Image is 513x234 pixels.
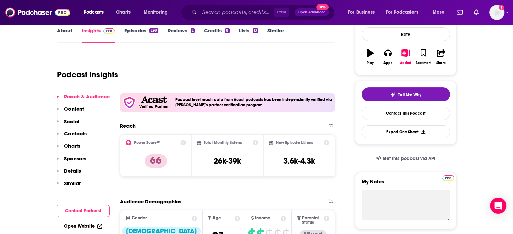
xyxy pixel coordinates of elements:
button: Open AdvancedNew [295,8,329,16]
span: Open Advanced [298,11,326,14]
img: User Profile [489,5,504,20]
p: Social [64,118,79,125]
button: open menu [139,7,176,18]
h5: Verified Partner [139,105,169,109]
button: Charts [57,143,80,155]
button: open menu [343,7,383,18]
div: 298 [149,28,158,33]
span: Ctrl K [274,8,289,17]
p: 66 [145,154,167,168]
img: Podchaser Pro [103,28,115,34]
svg: Add a profile image [499,5,504,10]
span: Get this podcast via API [383,156,435,161]
p: Similar [64,180,81,187]
h2: Reach [120,123,136,129]
div: 2 [191,28,195,33]
p: Contacts [64,130,87,137]
a: About [57,27,72,43]
a: Contact This Podcast [362,107,450,120]
div: 13 [253,28,258,33]
button: open menu [79,7,112,18]
button: Details [57,168,81,180]
a: Charts [112,7,135,18]
button: Sponsors [57,155,86,168]
div: Open Intercom Messenger [490,198,506,214]
button: Export One-Sheet [362,125,450,138]
a: Episodes298 [124,27,158,43]
span: Age [212,216,221,220]
p: Charts [64,143,80,149]
h2: Power Score™ [134,140,160,145]
a: Similar [267,27,284,43]
h2: New Episode Listens [276,140,313,145]
div: Search podcasts, credits, & more... [187,5,341,20]
h4: Podcast level reach data from Acast podcasts has been independently verified via [PERSON_NAME]'s ... [175,97,333,107]
a: Open Website [64,223,102,229]
h2: Total Monthly Listens [204,140,242,145]
button: Apps [379,45,397,69]
button: open menu [428,7,453,18]
button: Social [57,118,79,131]
h3: 26k-39k [213,156,241,166]
a: Get this podcast via API [371,150,441,167]
p: Sponsors [64,155,86,162]
button: Content [57,106,84,118]
span: For Podcasters [386,8,418,17]
button: Play [362,45,379,69]
p: Details [64,168,81,174]
img: tell me why sparkle [390,92,395,97]
span: For Business [348,8,375,17]
button: Contact Podcast [57,205,110,217]
h3: 3.6k-4.3k [283,156,315,166]
span: Charts [116,8,131,17]
button: Share [432,45,450,69]
a: Pro website [442,174,454,181]
a: InsightsPodchaser Pro [82,27,115,43]
a: Credits8 [204,27,229,43]
h2: Audience Demographics [120,198,181,205]
a: Show notifications dropdown [471,7,481,18]
a: Reviews2 [168,27,195,43]
h1: Podcast Insights [57,70,118,80]
div: Bookmark [415,61,431,65]
img: Podchaser - Follow, Share and Rate Podcasts [5,6,70,19]
span: Logged in as madeleinelbrownkensington [489,5,504,20]
img: verfied icon [123,96,136,109]
button: Show profile menu [489,5,504,20]
div: Play [367,61,374,65]
label: My Notes [362,178,450,190]
div: 8 [225,28,229,33]
button: open menu [381,7,428,18]
span: Parental Status [302,216,323,225]
div: Rate [362,27,450,41]
span: Income [255,216,270,220]
button: tell me why sparkleTell Me Why [362,87,450,101]
button: Similar [57,180,81,193]
p: Reach & Audience [64,93,110,100]
button: Reach & Audience [57,93,110,106]
span: Tell Me Why [398,92,421,97]
div: Apps [383,61,392,65]
span: Monitoring [144,8,168,17]
a: Show notifications dropdown [454,7,465,18]
button: Bookmark [415,45,432,69]
span: More [433,8,444,17]
button: Added [397,45,414,69]
div: Added [400,61,411,65]
span: New [316,4,329,10]
img: Acast [141,96,167,103]
button: Contacts [57,130,87,143]
div: Share [436,61,446,65]
span: Gender [132,216,147,220]
span: Podcasts [84,8,104,17]
a: Lists13 [239,27,258,43]
input: Search podcasts, credits, & more... [199,7,274,18]
p: Content [64,106,84,112]
img: Podchaser Pro [442,175,454,181]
